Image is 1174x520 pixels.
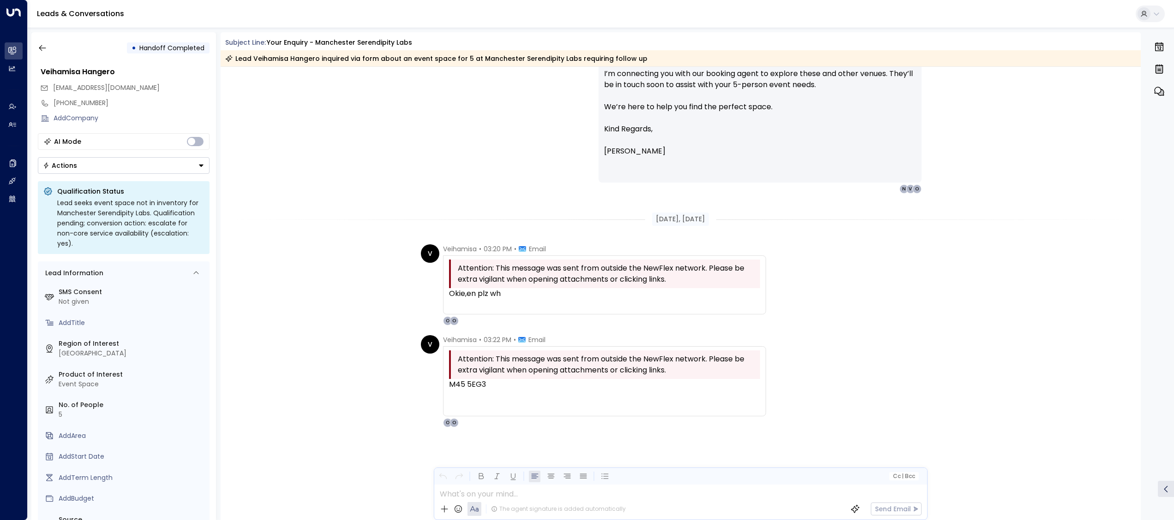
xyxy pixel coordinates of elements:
div: O [449,316,459,325]
div: [GEOGRAPHIC_DATA] [59,349,206,358]
div: Event Space [59,379,206,389]
span: Subject Line: [225,38,266,47]
label: No. of People [59,400,206,410]
div: Veihamisa Hangero [41,66,210,77]
div: Lead Information [42,268,103,278]
div: V [421,244,439,263]
div: Your enquiry - Manchester Serendipity Labs [267,38,412,47]
button: Undo [437,471,449,482]
div: AI Mode [54,137,81,146]
button: Cc|Bcc [889,472,918,481]
span: Cc Bcc [892,473,915,479]
span: [EMAIL_ADDRESS][DOMAIN_NAME] [53,83,160,92]
div: O [443,316,452,325]
div: The agent signature is added automatically [491,505,626,513]
div: AddCompany [54,113,210,123]
div: Lead seeks event space not in inventory for Manchester Serendipity Labs. Qualification pending; c... [57,198,204,248]
span: | [902,473,904,479]
a: Leads & Conversations [37,8,124,19]
span: Veihamisa [443,335,477,344]
span: Attention: This message was sent from outside the NewFlex network. Please be extra vigilant when ... [458,263,758,285]
div: AddArea [59,431,206,441]
span: 03:20 PM [484,244,512,254]
div: Not given [59,297,206,307]
button: Redo [453,471,465,482]
span: Handoff Completed [139,43,204,53]
span: veihamisa5@gmail.com [53,83,160,93]
div: O [449,418,459,427]
div: AddStart Date [59,452,206,461]
label: SMS Consent [59,287,206,297]
div: M45 5EG3 [449,379,760,401]
span: Kind Regards, [604,124,653,135]
span: • [514,244,516,254]
p: Qualification Status [57,187,204,196]
div: [PHONE_NUMBER] [54,98,210,108]
span: • [479,244,481,254]
span: 03:22 PM [484,335,511,344]
span: Veihamisa [443,244,477,254]
div: Lead Veihamisa Hangero inquired via form about an event space for 5 at Manchester Serendipity Lab... [225,54,647,63]
div: 5 [59,410,206,420]
div: AddTerm Length [59,473,206,483]
div: V [421,335,439,354]
div: AddBudget [59,494,206,503]
div: [DATE], [DATE] [652,213,709,226]
div: • [132,40,136,56]
div: Button group with a nested menu [38,157,210,174]
div: Actions [43,161,77,170]
span: • [514,335,516,344]
span: [PERSON_NAME] [604,146,665,157]
span: • [479,335,481,344]
span: Email [528,335,545,344]
span: Email [529,244,546,254]
button: Actions [38,157,210,174]
label: Region of Interest [59,339,206,349]
div: O [912,184,922,194]
div: N [899,184,909,194]
span: Attention: This message was sent from outside the NewFlex network. Please be extra vigilant when ... [458,354,758,376]
div: V [906,184,915,194]
label: Product of Interest [59,370,206,379]
div: Okie,en plz wh [449,288,760,299]
div: O [443,418,452,427]
div: AddTitle [59,318,206,328]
